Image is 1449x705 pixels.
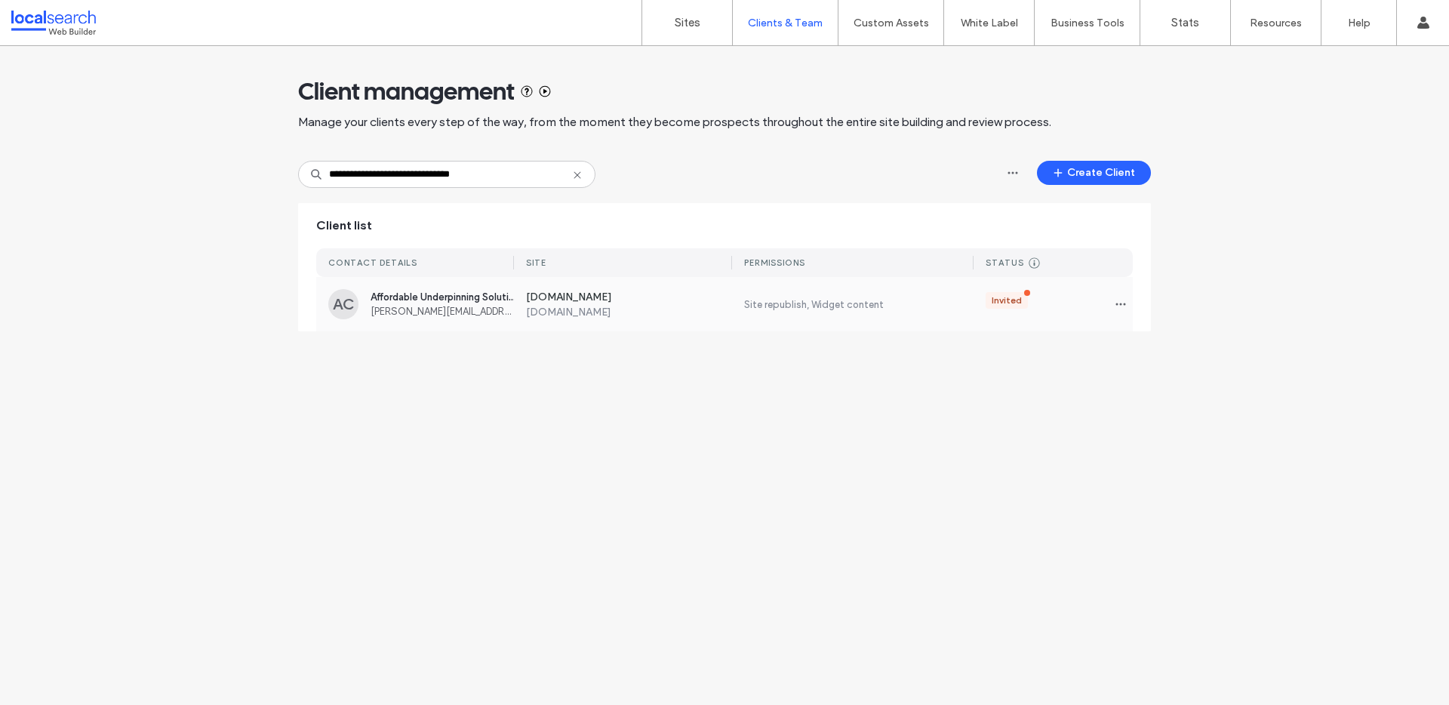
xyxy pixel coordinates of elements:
div: Site [526,257,546,268]
span: Manage your clients every step of the way, from the moment they become prospects throughout the e... [298,114,1051,131]
button: Create Client [1037,161,1151,185]
div: Permissions [744,257,805,268]
label: [DOMAIN_NAME] [526,306,733,319]
label: White Label [961,17,1018,29]
span: [PERSON_NAME][EMAIL_ADDRESS][DOMAIN_NAME] [371,306,514,317]
span: Client list [316,217,372,234]
label: Site republish, Widget content [744,299,974,310]
span: Affordable Underpinning Solutions Client [371,291,514,303]
label: Custom Assets [854,17,929,29]
label: Business Tools [1051,17,1124,29]
label: Clients & Team [748,17,823,29]
label: Sites [675,16,700,29]
a: ACAffordable Underpinning Solutions Client[PERSON_NAME][EMAIL_ADDRESS][DOMAIN_NAME][DOMAIN_NAME][... [316,277,1133,331]
label: [DOMAIN_NAME] [526,291,733,306]
span: Client management [298,76,515,106]
label: Resources [1250,17,1302,29]
div: Invited [992,294,1022,307]
span: Help [35,11,66,24]
div: Status [986,257,1024,268]
label: Stats [1171,16,1199,29]
label: Help [1348,17,1371,29]
div: AC [328,289,358,319]
div: CONTACT DETAILS [328,257,417,268]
